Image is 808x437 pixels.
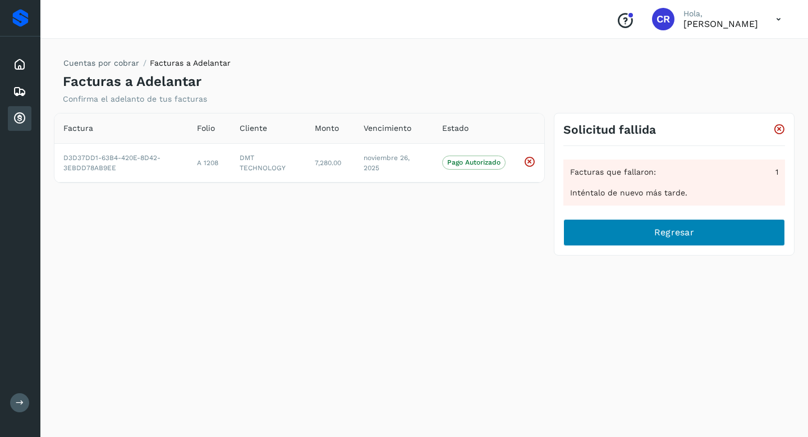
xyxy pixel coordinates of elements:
span: Regresar [654,226,694,239]
h3: Solicitud fallida [563,122,656,136]
span: Factura [63,122,93,134]
span: Facturas a Adelantar [150,58,231,67]
span: Cliente [240,122,267,134]
nav: breadcrumb [63,57,231,74]
div: Inténtalo de nuevo más tarde. [570,187,778,199]
button: Regresar [563,219,785,246]
span: 1 [775,166,778,178]
p: Confirma el adelanto de tus facturas [63,94,207,104]
p: Pago Autorizado [447,158,501,166]
a: Cuentas por cobrar [63,58,139,67]
div: Cuentas por cobrar [8,106,31,131]
span: Folio [197,122,215,134]
h4: Facturas a Adelantar [63,74,201,90]
td: A 1208 [188,143,231,182]
div: Facturas que fallaron: [570,166,778,178]
div: Inicio [8,52,31,77]
td: DMT TECHNOLOGY [231,143,305,182]
span: 7,280.00 [315,159,341,167]
span: Monto [315,122,339,134]
span: Estado [442,122,469,134]
td: D3D37DD1-63B4-420E-8D42-3EBDD78AB9EE [54,143,188,182]
span: noviembre 26, 2025 [364,154,410,172]
div: Embarques [8,79,31,104]
span: Vencimiento [364,122,411,134]
p: CARLOS RODOLFO BELLI PEDRAZA [683,19,758,29]
p: Hola, [683,9,758,19]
